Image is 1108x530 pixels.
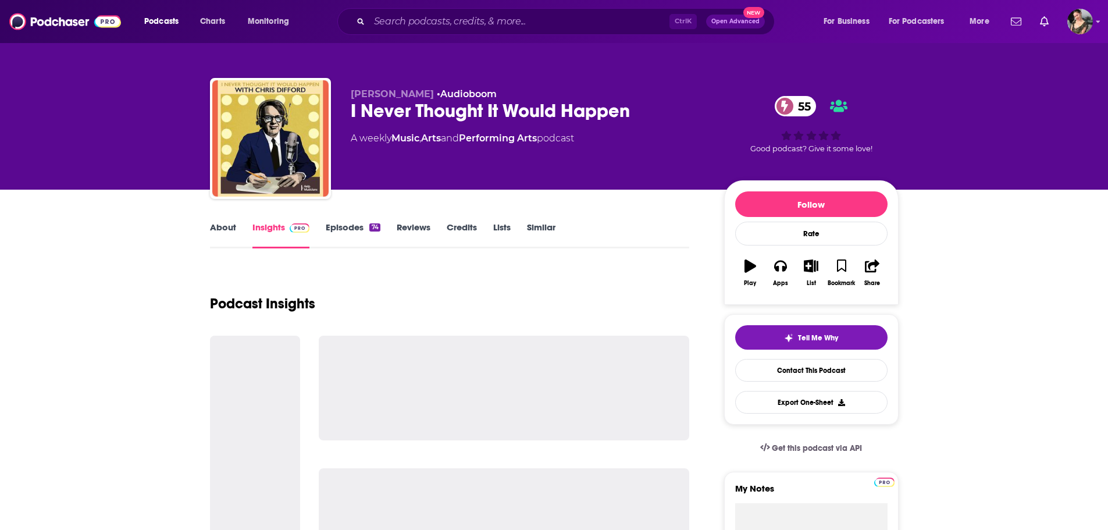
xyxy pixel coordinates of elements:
[397,222,430,248] a: Reviews
[419,133,421,144] span: ,
[527,222,555,248] a: Similar
[744,280,756,287] div: Play
[735,483,888,503] label: My Notes
[1067,9,1093,34] button: Show profile menu
[351,131,574,145] div: A weekly podcast
[252,222,310,248] a: InsightsPodchaser Pro
[193,12,232,31] a: Charts
[824,13,870,30] span: For Business
[751,434,872,463] a: Get this podcast via API
[735,391,888,414] button: Export One-Sheet
[9,10,121,33] img: Podchaser - Follow, Share and Rate Podcasts
[881,12,961,31] button: open menu
[369,12,669,31] input: Search podcasts, credits, & more...
[210,222,236,248] a: About
[743,7,764,18] span: New
[369,223,380,232] div: 74
[807,280,816,287] div: List
[248,13,289,30] span: Monitoring
[212,80,329,197] img: I Never Thought It Would Happen
[798,333,838,343] span: Tell Me Why
[735,325,888,350] button: tell me why sparkleTell Me Why
[447,222,477,248] a: Credits
[773,280,788,287] div: Apps
[724,88,899,161] div: 55Good podcast? Give it some love!
[144,13,179,30] span: Podcasts
[240,12,304,31] button: open menu
[874,476,895,487] a: Pro website
[437,88,497,99] span: •
[775,96,817,116] a: 55
[440,88,497,99] a: Audioboom
[750,144,872,153] span: Good podcast? Give it some love!
[1067,9,1093,34] span: Logged in as Flossie22
[348,8,786,35] div: Search podcasts, credits, & more...
[441,133,459,144] span: and
[210,295,315,312] h1: Podcast Insights
[1006,12,1026,31] a: Show notifications dropdown
[706,15,765,29] button: Open AdvancedNew
[459,133,537,144] a: Performing Arts
[864,280,880,287] div: Share
[290,223,310,233] img: Podchaser Pro
[735,359,888,382] a: Contact This Podcast
[828,280,855,287] div: Bookmark
[735,222,888,246] div: Rate
[772,443,862,453] span: Get this podcast via API
[889,13,945,30] span: For Podcasters
[970,13,989,30] span: More
[784,333,793,343] img: tell me why sparkle
[200,13,225,30] span: Charts
[391,133,419,144] a: Music
[421,133,441,144] a: Arts
[735,252,765,294] button: Play
[786,96,817,116] span: 55
[735,191,888,217] button: Follow
[711,19,760,24] span: Open Advanced
[796,252,826,294] button: List
[351,88,434,99] span: [PERSON_NAME]
[669,14,697,29] span: Ctrl K
[815,12,884,31] button: open menu
[765,252,796,294] button: Apps
[874,478,895,487] img: Podchaser Pro
[326,222,380,248] a: Episodes74
[493,222,511,248] a: Lists
[826,252,857,294] button: Bookmark
[961,12,1004,31] button: open menu
[136,12,194,31] button: open menu
[1067,9,1093,34] img: User Profile
[1035,12,1053,31] a: Show notifications dropdown
[857,252,887,294] button: Share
